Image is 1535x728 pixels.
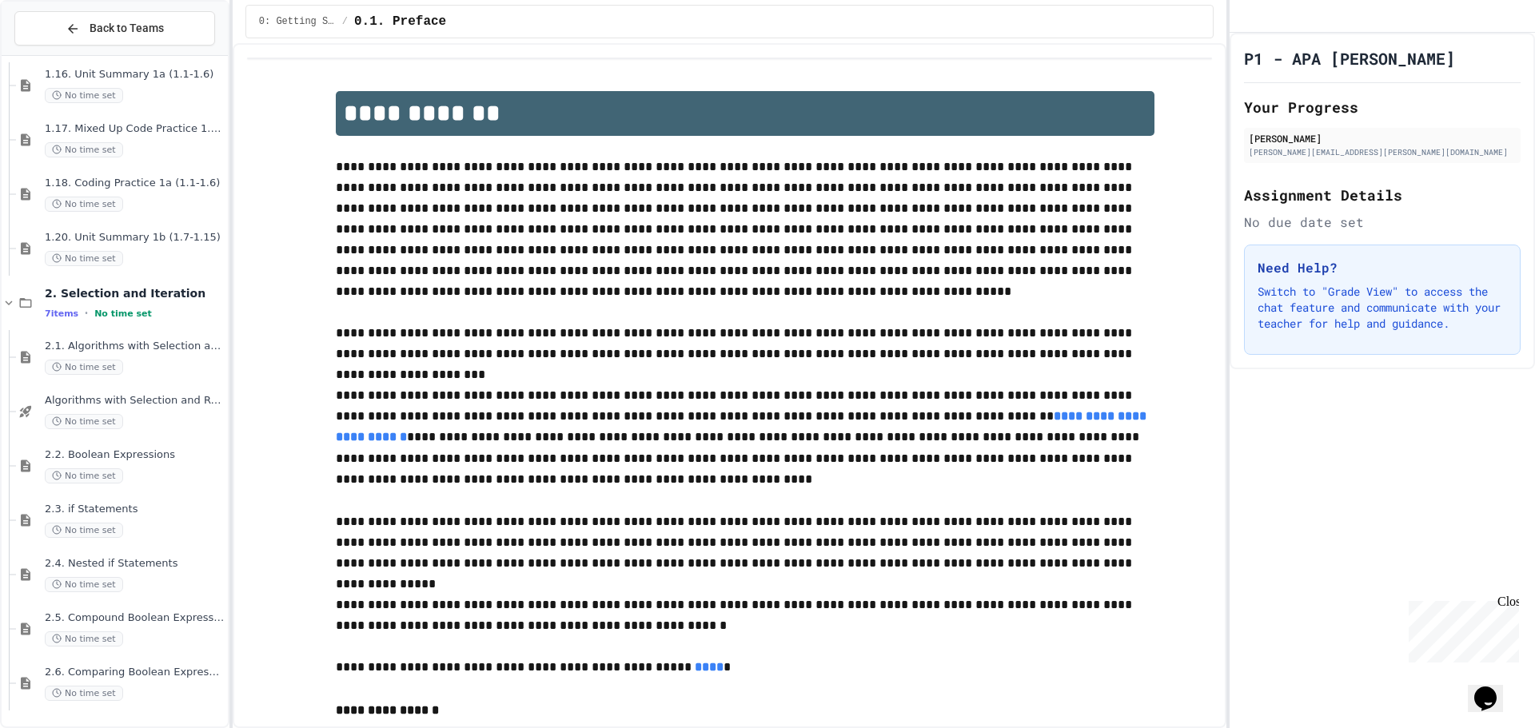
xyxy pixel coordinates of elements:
span: Back to Teams [90,20,164,37]
div: No due date set [1244,213,1521,232]
button: Back to Teams [14,11,215,46]
span: No time set [94,308,152,319]
span: 1.18. Coding Practice 1a (1.1-1.6) [45,177,225,190]
span: No time set [45,197,123,212]
div: [PERSON_NAME] [1249,131,1516,145]
span: 1.20. Unit Summary 1b (1.7-1.15) [45,231,225,245]
p: Switch to "Grade View" to access the chat feature and communicate with your teacher for help and ... [1258,284,1507,332]
span: 2.4. Nested if Statements [45,557,225,571]
span: No time set [45,251,123,266]
span: 2.3. if Statements [45,503,225,516]
span: No time set [45,360,123,375]
span: 7 items [45,308,78,319]
span: No time set [45,142,123,157]
h1: P1 - APA [PERSON_NAME] [1244,47,1455,70]
span: No time set [45,414,123,429]
span: Algorithms with Selection and Repetition - Topic 2.1 [45,394,225,408]
span: 2.6. Comparing Boolean Expressions ([PERSON_NAME] Laws) [45,666,225,679]
span: 1.17. Mixed Up Code Practice 1.1-1.6 [45,122,225,136]
h3: Need Help? [1258,258,1507,277]
span: No time set [45,523,123,538]
span: 2.2. Boolean Expressions [45,448,225,462]
iframe: chat widget [1402,595,1519,662]
div: Chat with us now!Close [6,6,110,101]
span: 0: Getting Started [259,15,336,28]
span: 2.1. Algorithms with Selection and Repetition [45,340,225,353]
span: 2.5. Compound Boolean Expressions [45,611,225,625]
span: No time set [45,468,123,483]
span: No time set [45,631,123,646]
span: No time set [45,88,123,103]
span: 0.1. Preface [354,12,446,31]
h2: Your Progress [1244,96,1521,118]
span: No time set [45,686,123,701]
span: / [342,15,348,28]
iframe: chat widget [1468,664,1519,712]
span: No time set [45,577,123,592]
div: [PERSON_NAME][EMAIL_ADDRESS][PERSON_NAME][DOMAIN_NAME] [1249,146,1516,158]
span: 1.16. Unit Summary 1a (1.1-1.6) [45,68,225,82]
span: • [85,307,88,320]
span: 2. Selection and Iteration [45,286,225,300]
h2: Assignment Details [1244,184,1521,206]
